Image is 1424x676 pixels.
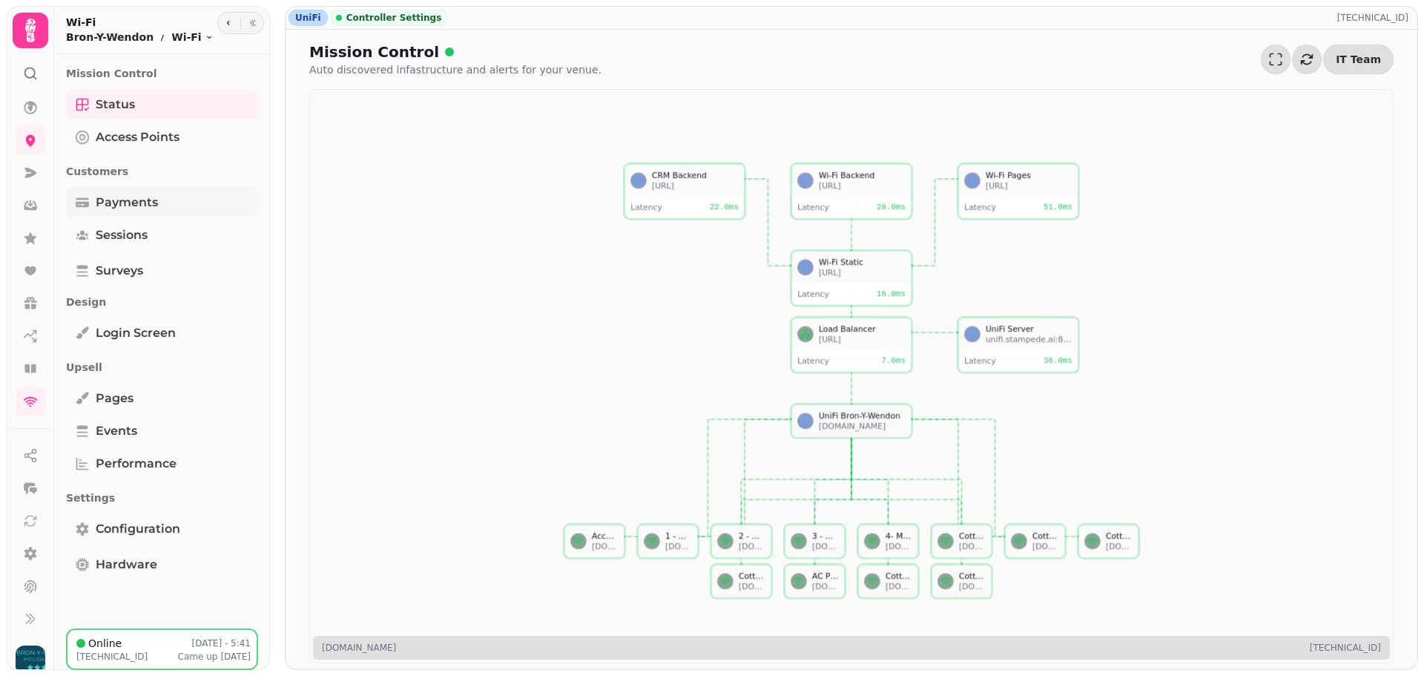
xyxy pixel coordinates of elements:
div: 1 - Mesh Mini + Omni - Workshop - 5GHZ - 01492 513912 [665,531,692,541]
div: [DOMAIN_NAME] [886,541,912,551]
p: [DATE] - 5:41 [192,637,251,649]
button: Wi-Fi Backend[URL]Latency28.0ms [791,164,912,219]
div: Cottage E- 01492 513096 [959,571,986,581]
button: Cottage B - 01492 513096[DOMAIN_NAME] [1078,525,1138,558]
span: Login screen [96,324,176,342]
button: 4- Mesh Mini + Omni - Statics - 5GHZ- 01492 513096[DOMAIN_NAME] [858,525,918,558]
a: Performance [66,449,258,479]
h2: Wi-Fi [66,15,214,30]
a: Pages [66,384,258,413]
div: 4- Mesh Mini + Omni - Statics - 5GHZ- 01492 513096 [886,531,912,541]
span: Performance [96,455,177,473]
span: Payments [96,194,158,211]
span: Hardware [96,556,157,574]
button: UniFi Serverunifi.stampede.ai:8443Latency36.0ms [958,318,1078,373]
div: Latency [964,202,1028,212]
span: Status [96,96,135,114]
a: Events [66,416,258,446]
button: Wi-Fi [171,30,213,45]
button: Wi-Fi Static[URL]Latency16.0ms [791,251,912,306]
div: 51.0 ms [1044,202,1072,212]
img: User avatar [16,646,45,675]
p: Settings [66,485,258,511]
button: Online[DATE] - 5:41[TECHNICAL_ID]Came up[DATE] [66,629,258,670]
div: Cottage C- 01492 513096 [959,531,986,541]
a: Access Points [66,122,258,152]
p: Mission Control [66,60,258,87]
button: UniFi Bron-Y-Wendon[DOMAIN_NAME] [791,404,912,438]
button: AC Pro - Main office AP CAB- 01492 513096[DOMAIN_NAME] [785,565,845,598]
div: UniFi Server [986,324,1072,334]
div: Cottage B - 01492 513096 [1106,531,1133,541]
span: Configuration [96,520,180,538]
div: [URL] [652,180,739,191]
a: Surveys [66,256,258,286]
button: Cottage C- 01492 513096[DOMAIN_NAME] [932,525,992,558]
div: Latency [797,289,861,299]
span: Events [96,422,137,440]
span: Sessions [96,226,148,244]
div: [DOMAIN_NAME] [886,581,912,591]
div: [DOMAIN_NAME] [739,541,765,551]
div: AC Pro - Main office AP CAB- 01492 513096 [812,571,839,581]
div: [URL] [819,267,906,278]
div: [DOMAIN_NAME] [812,581,839,591]
div: Cottages AC Pro- 01492 513096 [886,571,912,581]
div: 7.0 ms [881,355,905,366]
div: Wi-Fi Static [819,257,906,267]
button: 3 - Mesh Mini + Omni - Reception - 5GHZ- 01492 513096[DOMAIN_NAME] [785,525,845,558]
div: Access Point [592,531,619,541]
div: Wi-Fi Pages [986,170,1072,180]
p: Bron-Y-Wendon [66,30,154,45]
button: Cottage E- 01492 513096[DOMAIN_NAME] [932,565,992,598]
a: Configuration [66,514,258,544]
p: [DOMAIN_NAME] [322,642,396,654]
span: Access Points [96,128,179,146]
div: [DOMAIN_NAME] [739,581,765,591]
div: 22.0 ms [710,202,739,212]
p: [TECHNICAL_ID] [1310,642,1381,654]
button: Cottage D - 01492 513096[DOMAIN_NAME] [711,565,771,598]
button: Wi-Fi Pages[URL]Latency51.0ms [958,164,1078,219]
button: IT Team [1323,45,1394,74]
p: Auto discovered infastructure and alerts for your venue. [309,62,601,77]
div: Latency [964,355,1028,366]
div: Cottage A - 01492 513096 [1032,531,1059,541]
div: unifi.stampede.ai:8443 [986,334,1072,344]
button: User avatar [13,646,48,675]
div: [DOMAIN_NAME] [1032,541,1059,551]
button: Cottages AC Pro- 01492 513096[DOMAIN_NAME] [858,565,918,598]
div: [URL] [819,180,906,191]
div: UniFi Bron-Y-Wendon [819,410,906,421]
div: [URL] [819,334,906,344]
button: Load Balancer[URL]Latency7.0ms [791,318,912,373]
span: IT Team [1336,54,1381,65]
p: [TECHNICAL_ID] [1337,12,1414,24]
a: Sessions [66,220,258,250]
div: Cottage D - 01492 513096 [739,571,765,581]
div: [DOMAIN_NAME] [959,541,986,551]
button: CRM Backend[URL]Latency22.0ms [624,164,745,219]
p: [TECHNICAL_ID] [76,651,148,663]
div: 16.0 ms [877,289,906,299]
div: 36.0 ms [1044,355,1072,366]
a: Hardware [66,550,258,580]
span: Surveys [96,262,143,280]
div: 28.0 ms [877,202,906,212]
p: Upsell [66,354,258,381]
span: Controller Settings [346,12,442,24]
div: [DOMAIN_NAME] [665,541,692,551]
div: CRM Backend [652,170,739,180]
p: Online [88,636,122,651]
div: Wi-Fi Backend [819,170,906,180]
div: Latency [797,355,861,366]
span: Came up [178,652,218,662]
button: 1 - Mesh Mini + Omni - Workshop - 5GHZ - 01492 513912[DOMAIN_NAME] [638,525,698,558]
span: [DATE] [220,652,251,662]
div: UniFi [289,10,328,26]
div: [DOMAIN_NAME] [812,541,839,551]
button: Cottage A - 01492 513096[DOMAIN_NAME] [1005,525,1065,558]
div: Load Balancer [819,324,906,334]
nav: breadcrumb [66,30,214,45]
div: 2 - Mesh Mini + Omni - Middle - 5GHZ- 01492 513096 [739,531,765,541]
